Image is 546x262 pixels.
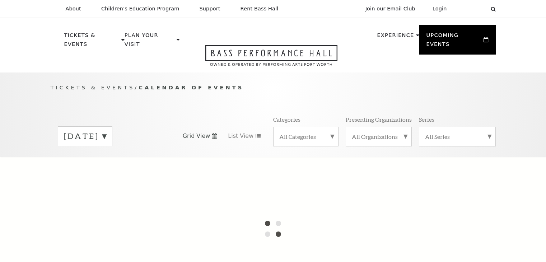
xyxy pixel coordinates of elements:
[64,31,120,53] p: Tickets & Events
[458,5,484,12] select: Select:
[228,132,253,140] span: List View
[425,133,490,140] label: All Series
[200,6,220,12] p: Support
[241,6,279,12] p: Rent Bass Hall
[279,133,332,140] label: All Categories
[273,116,300,123] p: Categories
[352,133,406,140] label: All Organizations
[101,6,179,12] p: Children's Education Program
[125,31,175,53] p: Plan Your Visit
[377,31,414,44] p: Experience
[419,116,434,123] p: Series
[51,84,135,90] span: Tickets & Events
[426,31,482,53] p: Upcoming Events
[51,83,496,92] p: /
[183,132,210,140] span: Grid View
[139,84,244,90] span: Calendar of Events
[66,6,81,12] p: About
[64,131,106,142] label: [DATE]
[346,116,412,123] p: Presenting Organizations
